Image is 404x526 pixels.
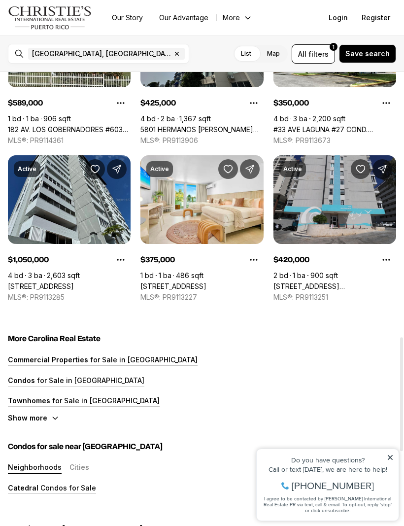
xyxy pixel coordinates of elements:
button: Property options [111,250,131,270]
a: 3409 AVE. ISLA VERDE #904, CAROLINA PR, 00979 [273,282,396,291]
button: Save Property: 3409 AVE. ISLA VERDE #904 [351,159,370,179]
span: Register [362,14,390,22]
button: Property options [244,93,264,113]
button: Neighborhoods [8,463,62,474]
a: Condos for Sale in [GEOGRAPHIC_DATA] [8,376,144,385]
button: Property options [376,93,396,113]
a: 182 AV. LOS GOBERNADORES #603B, CAROLINA PR, 00979 [8,125,131,134]
button: Property options [244,250,264,270]
p: Condos [8,376,35,385]
span: [GEOGRAPHIC_DATA], [GEOGRAPHIC_DATA], [GEOGRAPHIC_DATA] [32,50,171,58]
button: Property options [111,93,131,113]
p: for Sale in [GEOGRAPHIC_DATA] [35,376,144,385]
p: for Sale in [GEOGRAPHIC_DATA] [50,396,160,405]
button: Show more [8,414,59,422]
button: Save Property: 5757 AVE ISLA VERDE #PH-3 [85,159,105,179]
span: Save search [345,50,390,58]
h5: More Carolina Real Estate [8,334,396,344]
button: Allfilters1 [292,44,335,64]
img: logo [8,6,92,30]
label: Map [259,45,288,63]
button: Property options [376,250,396,270]
p: Catedral [8,484,38,492]
p: for Sale in [GEOGRAPHIC_DATA] [88,355,198,364]
p: Active [18,165,36,173]
a: 5801 HERMANOS RODRIGUEZ EMA UNIT #1 #1, CAROLINA PR, 00979 [140,125,263,134]
span: 1 [333,43,335,51]
a: Townhomes for Sale in [GEOGRAPHIC_DATA] [8,396,160,405]
button: Cities [69,463,89,474]
span: Login [329,14,348,22]
button: Save search [339,44,396,63]
p: Townhomes [8,396,50,405]
p: Condos for Sale [38,484,96,492]
p: Active [283,165,302,173]
h5: Condos for sale near [GEOGRAPHIC_DATA] [8,442,396,452]
button: Share Property [240,159,260,179]
a: Catedral Condos for Sale [8,484,96,492]
a: Commercial Properties for Sale in [GEOGRAPHIC_DATA] [8,355,198,364]
a: Our Story [104,11,151,25]
button: Save Property: 6165 AVENIDA ISLA VERDE #284 [218,159,238,179]
p: Commercial Properties [8,355,88,364]
button: Share Property [107,159,127,179]
a: 5757 AVE ISLA VERDE #PH-3, CAROLINA PR, 00979 [8,282,74,291]
p: Active [150,165,169,173]
span: filters [308,49,329,59]
span: [PHONE_NUMBER] [40,46,123,56]
a: 6165 AVENIDA ISLA VERDE #284, CAROLINA PR, 00979 [140,282,206,291]
span: All [298,49,306,59]
div: Call or text [DATE], we are here to help! [10,32,142,38]
button: Login [323,8,354,28]
button: Register [356,8,396,28]
button: Share Property [372,159,392,179]
a: Our Advantage [151,11,216,25]
label: List [233,45,259,63]
button: More [217,11,258,25]
a: #33 AVE LAGUNA #27 COND. LAGOMAR #PH-P, ISLA VERDE PR, 00979 [273,125,396,134]
span: I agree to be contacted by [PERSON_NAME] International Real Estate PR via text, call & email. To ... [12,61,140,79]
div: Do you have questions? [10,22,142,29]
